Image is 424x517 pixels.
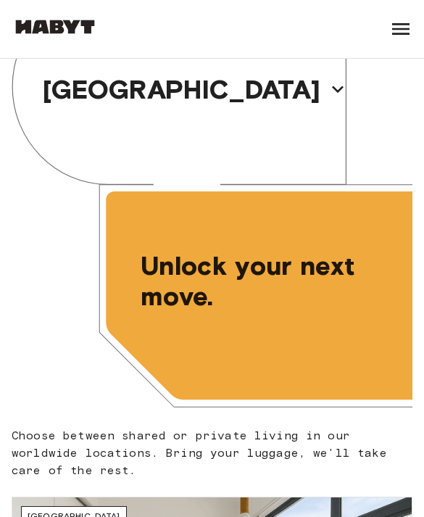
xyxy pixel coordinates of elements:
[43,74,321,104] p: [GEOGRAPHIC_DATA]
[141,250,405,311] p: Unlock your next move.
[12,20,99,34] img: Habyt
[37,70,353,109] button: [GEOGRAPHIC_DATA]
[12,427,412,479] span: Choose between shared or private living in our worldwide locations. Bring your luggage, we'll tak...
